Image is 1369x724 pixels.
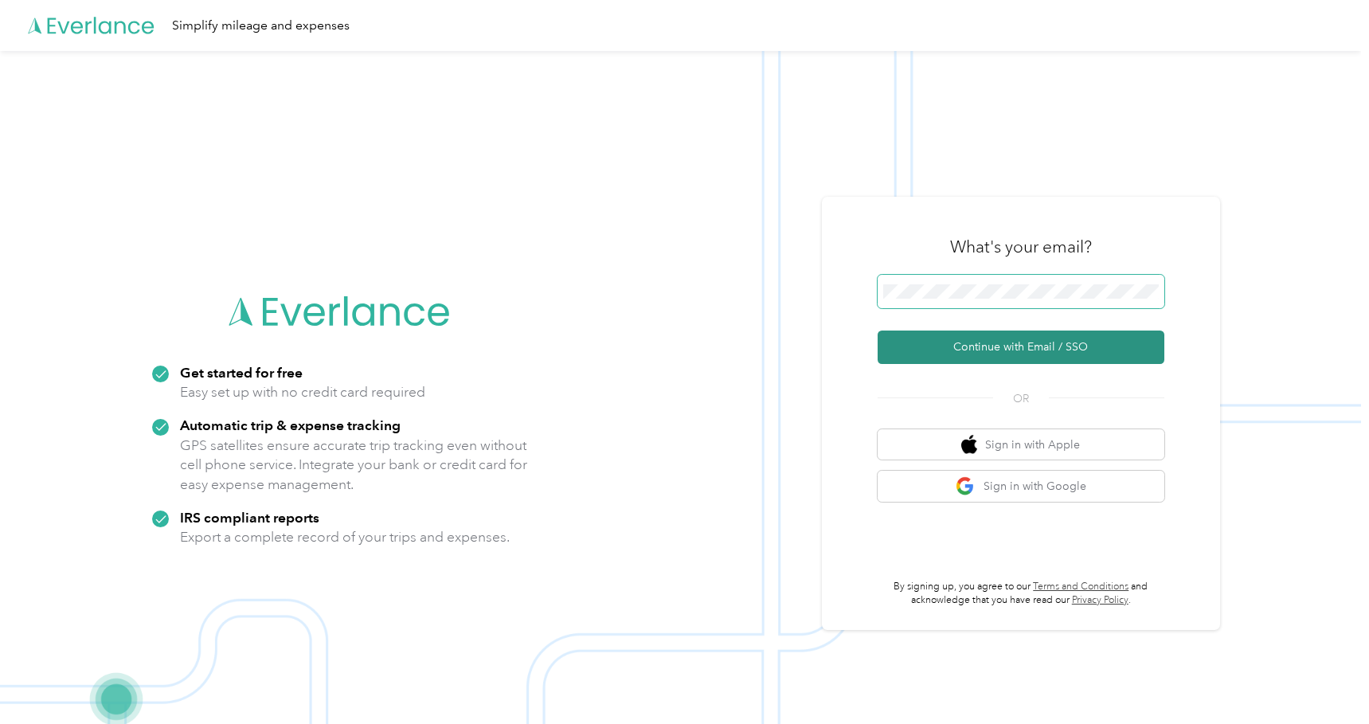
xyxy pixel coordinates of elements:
[993,390,1049,407] span: OR
[878,580,1164,608] p: By signing up, you agree to our and acknowledge that you have read our .
[180,382,425,402] p: Easy set up with no credit card required
[180,509,319,526] strong: IRS compliant reports
[180,364,303,381] strong: Get started for free
[950,236,1092,258] h3: What's your email?
[961,435,977,455] img: apple logo
[172,16,350,36] div: Simplify mileage and expenses
[878,471,1164,502] button: google logoSign in with Google
[1072,594,1128,606] a: Privacy Policy
[180,527,510,547] p: Export a complete record of your trips and expenses.
[878,429,1164,460] button: apple logoSign in with Apple
[1033,581,1128,593] a: Terms and Conditions
[878,331,1164,364] button: Continue with Email / SSO
[180,436,528,495] p: GPS satellites ensure accurate trip tracking even without cell phone service. Integrate your bank...
[956,476,976,496] img: google logo
[180,417,401,433] strong: Automatic trip & expense tracking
